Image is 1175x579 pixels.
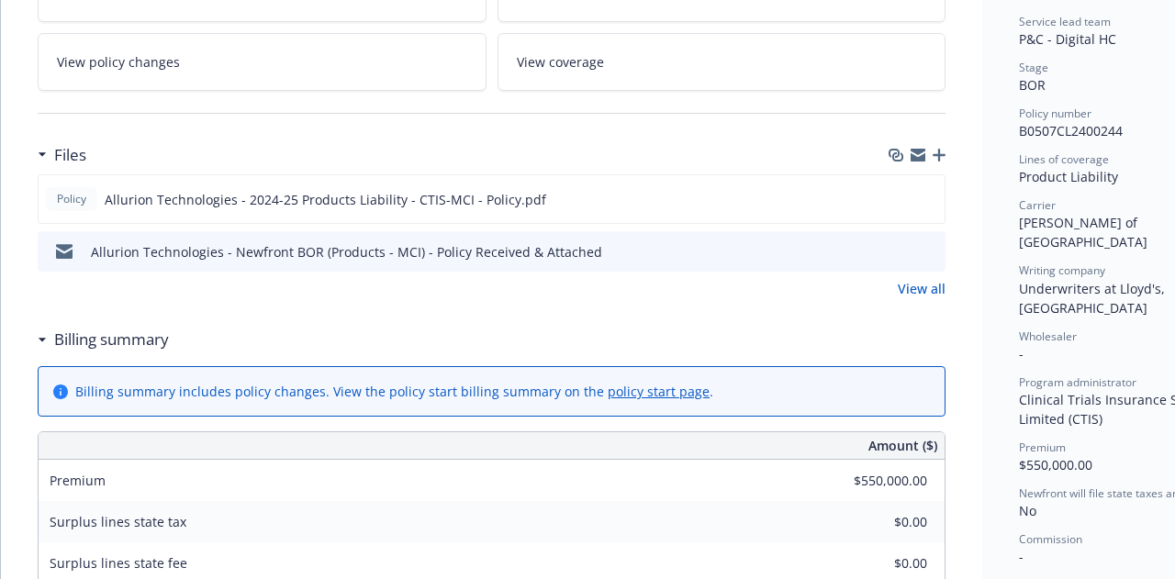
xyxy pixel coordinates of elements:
button: preview file [922,242,938,262]
span: Commission [1019,531,1082,547]
span: [PERSON_NAME] of [GEOGRAPHIC_DATA] [1019,214,1147,251]
span: Stage [1019,60,1048,75]
input: 0.00 [819,508,938,536]
button: download file [891,190,906,209]
a: policy start page [608,383,710,400]
span: Surplus lines state fee [50,554,187,572]
span: View coverage [517,52,604,72]
div: Billing summary includes policy changes. View the policy start billing summary on the . [75,382,713,401]
span: Writing company [1019,262,1105,278]
span: B0507CL2400244 [1019,122,1123,139]
span: Surplus lines state tax [50,513,186,530]
button: download file [892,242,907,262]
h3: Files [54,143,86,167]
span: No [1019,502,1036,519]
h3: Billing summary [54,328,169,351]
span: View policy changes [57,52,180,72]
span: P&C - Digital HC [1019,30,1116,48]
span: Program administrator [1019,374,1136,390]
span: Service lead team [1019,14,1111,29]
span: BOR [1019,76,1046,94]
button: preview file [921,190,937,209]
a: View coverage [498,33,946,91]
span: Amount ($) [868,436,937,455]
span: Policy [53,191,90,207]
span: Carrier [1019,197,1056,213]
a: View policy changes [38,33,487,91]
input: 0.00 [819,550,938,577]
span: Premium [1019,440,1066,455]
span: $550,000.00 [1019,456,1092,473]
span: Lines of coverage [1019,151,1109,167]
span: - [1019,548,1024,565]
span: Underwriters at Lloyd's, [GEOGRAPHIC_DATA] [1019,280,1169,317]
div: Billing summary [38,328,169,351]
span: - [1019,345,1024,362]
a: View all [898,279,946,298]
span: Allurion Technologies - 2024-25 Products Liability - CTIS-MCI - Policy.pdf [105,190,546,209]
span: Premium [50,472,106,489]
div: Allurion Technologies - Newfront BOR (Products - MCI) - Policy Received & Attached [91,242,602,262]
div: Files [38,143,86,167]
span: Wholesaler [1019,328,1077,344]
input: 0.00 [819,467,938,495]
span: Policy number [1019,106,1091,121]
